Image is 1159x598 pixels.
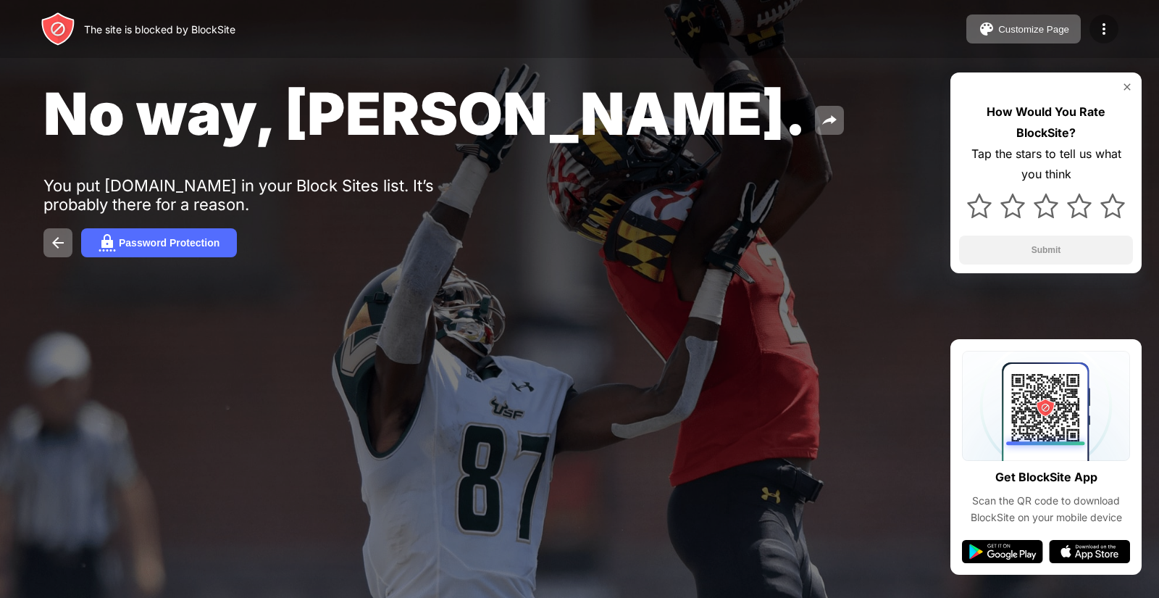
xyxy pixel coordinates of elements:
img: share.svg [821,112,838,129]
div: The site is blocked by BlockSite [84,23,235,36]
button: Customize Page [966,14,1081,43]
img: qrcode.svg [962,351,1130,461]
button: Password Protection [81,228,237,257]
div: Password Protection [119,237,219,249]
div: You put [DOMAIN_NAME] in your Block Sites list. It’s probably there for a reason. [43,176,491,214]
div: Get BlockSite App [995,467,1097,488]
div: Scan the QR code to download BlockSite on your mobile device [962,493,1130,526]
img: pallet.svg [978,20,995,38]
img: star.svg [1100,194,1125,218]
span: No way, [PERSON_NAME]. [43,78,806,149]
img: rate-us-close.svg [1121,81,1133,93]
img: star.svg [1067,194,1092,218]
img: back.svg [49,234,67,252]
img: password.svg [99,234,116,252]
img: star.svg [1000,194,1025,218]
div: Customize Page [998,24,1069,35]
img: header-logo.svg [41,12,75,46]
div: Tap the stars to tell us what you think [959,144,1133,186]
img: google-play.svg [962,540,1043,563]
button: Submit [959,236,1133,265]
img: star.svg [1034,194,1058,218]
img: star.svg [967,194,992,218]
img: app-store.svg [1049,540,1130,563]
div: How Would You Rate BlockSite? [959,101,1133,144]
img: menu-icon.svg [1095,20,1113,38]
